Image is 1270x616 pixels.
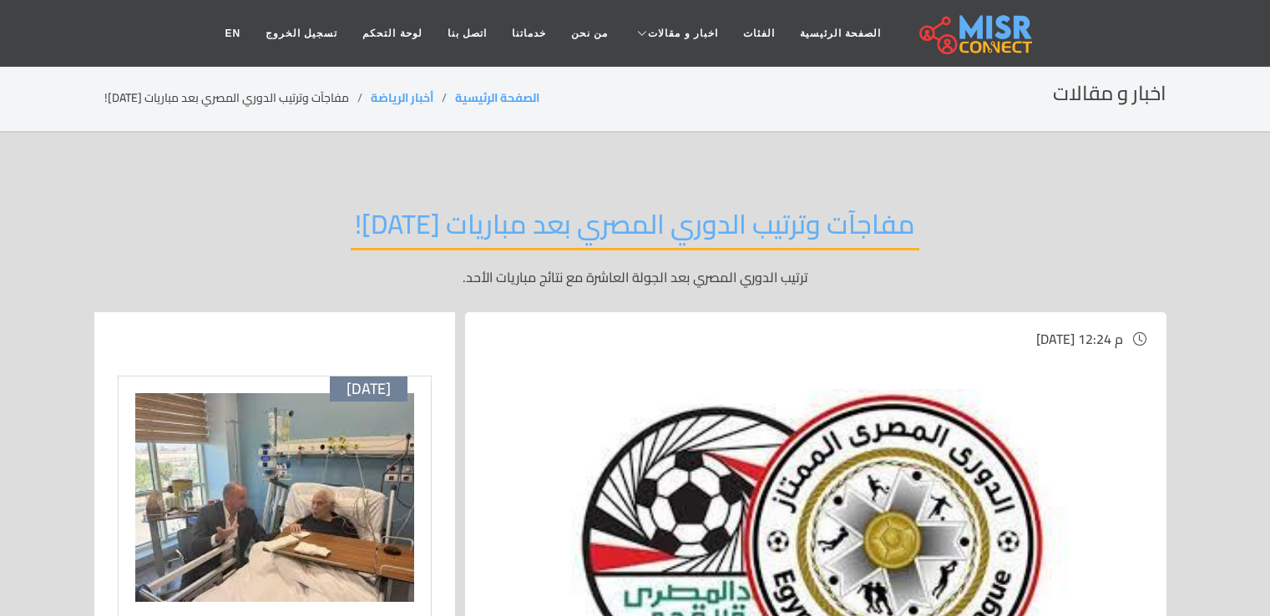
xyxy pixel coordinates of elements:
a: تسجيل الخروج [253,18,350,49]
li: مفاجآت وترتيب الدوري المصري بعد مباريات [DATE]! [104,89,371,107]
a: الفئات [731,18,787,49]
img: main.misr_connect [919,13,1031,54]
a: اخبار و مقالات [620,18,731,49]
a: أخبار الرياضة [371,87,433,109]
a: الصفحة الرئيسية [787,18,893,49]
a: اتصل بنا [435,18,499,49]
a: الصفحة الرئيسية [455,87,539,109]
p: ترتيب الدوري المصري بعد الجولة العاشرة مع نتائج مباريات الأحد. [104,267,1166,287]
span: [DATE] 12:24 م [1036,326,1123,351]
span: اخبار و مقالات [648,26,718,41]
a: خدماتنا [499,18,559,49]
span: [DATE] [347,380,391,398]
h2: مفاجآت وترتيب الدوري المصري بعد مباريات [DATE]! [351,208,919,250]
h2: اخبار و مقالات [1053,82,1166,106]
img: محمود الخطيب يزور حسن شحاتة في المستشفى [135,393,414,602]
a: EN [212,18,253,49]
a: من نحن [559,18,620,49]
a: لوحة التحكم [350,18,434,49]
